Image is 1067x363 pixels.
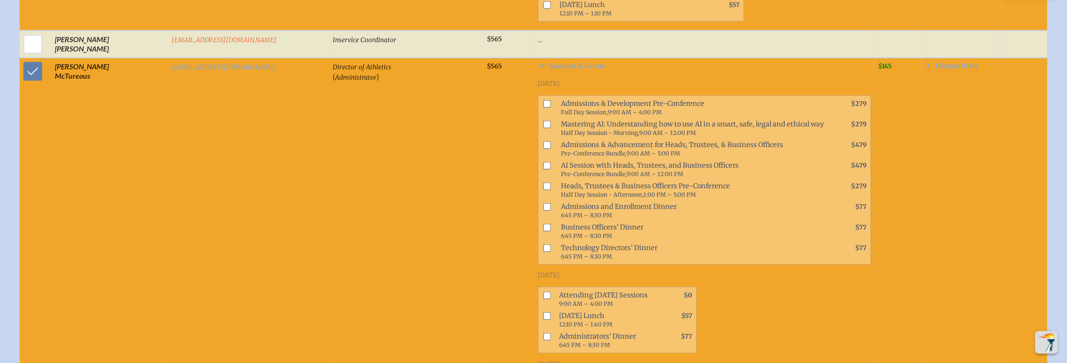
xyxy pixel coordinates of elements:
[333,63,392,71] span: Director of Athletics
[333,36,397,44] span: Inservice Coordinator
[684,291,693,299] span: $0
[538,35,871,44] p: ...
[851,100,867,108] span: $279
[856,244,867,252] span: $77
[557,139,829,159] span: Admissions & Advancement for Heads, Trustees, & Business Officers
[555,289,655,310] span: Attending [DATE] Sessions
[561,170,627,178] span: Pre-Conference Bundle,
[487,62,502,70] span: $565
[639,129,696,136] span: 9:00 AM – 12:00 PM
[856,203,867,211] span: $77
[560,10,612,17] span: 12:10 PM – 1:10 PM
[851,182,867,190] span: $279
[557,200,829,221] span: Admissions and Enrollment Dinner
[555,330,655,351] span: Administrators' Dinner
[51,30,168,58] td: [PERSON_NAME] [PERSON_NAME]
[172,36,276,44] a: [EMAIL_ADDRESS][DOMAIN_NAME]
[851,162,867,170] span: $479
[561,150,627,157] span: Pre-Conference Bundle,
[936,62,978,69] span: Dietary Prefs
[557,118,829,139] span: Mastering AI: Understanding how to use AI in a smart, safe, legal and ethical way
[561,212,612,219] span: 6:45 PM – 8:30 PM
[925,62,978,73] a: Dietary Prefs
[557,242,829,262] span: Technology Directors' Dinner
[627,150,680,157] span: 9:00 AM – 5:00 PM
[557,97,829,118] span: Admissions & Development Pre-Conference
[1035,331,1058,354] button: Scroll Top
[559,321,612,328] span: 12:10 PM – 1:40 PM
[172,63,276,71] a: [EMAIL_ADDRESS][DOMAIN_NAME]
[538,80,560,88] span: [DATE]
[1037,333,1056,352] img: To the top
[682,312,693,320] span: $57
[561,232,612,239] span: 6:45 PM – 8:30 PM
[557,180,829,200] span: Heads, Trustees & Business Officers Pre-Conference
[336,74,377,81] span: Administrator
[643,191,696,198] span: 1:00 PM – 5:00 PM
[561,109,608,116] span: Full Day Session,
[681,333,693,341] span: $77
[555,310,655,330] span: [DATE] Lunch
[608,109,662,116] span: 9:00 AM – 4:00 PM
[851,141,867,149] span: $479
[627,170,683,178] span: 9:00 AM – 12:00 PM
[538,62,871,73] a: Sessions & Extras
[879,62,892,70] span: $145
[851,120,867,128] span: $279
[557,159,829,180] span: AI Session with Heads, Trustees, and Business Officers
[549,62,605,69] span: Sessions & Extras
[559,341,610,348] span: 6:45 PM – 8:30 PM
[333,72,336,81] span: (
[538,271,560,279] span: [DATE]
[559,300,613,307] span: 9:00 AM – 4:00 PM
[561,253,612,260] span: 6:45 PM – 8:30 PM
[557,221,829,242] span: Business Officers' Dinner
[856,223,867,231] span: $77
[561,129,639,136] span: Half Day Session - Morning,
[561,191,643,198] span: Half Day Session - Afternoon,
[487,35,502,43] span: $565
[729,1,740,9] span: $57
[377,72,380,81] span: )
